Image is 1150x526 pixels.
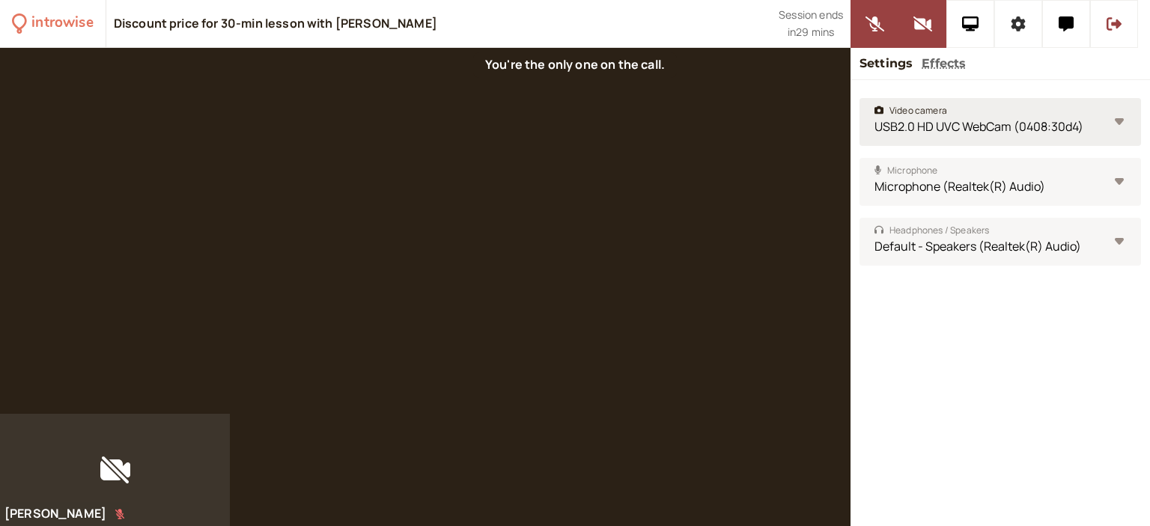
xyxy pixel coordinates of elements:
[473,52,677,78] div: You're the only one on the call.
[874,103,947,118] span: Video camera
[114,16,437,32] div: Discount price for 30-min lesson with [PERSON_NAME]
[860,158,1141,206] select: Microphone
[860,54,913,73] button: Settings
[874,163,938,178] span: Microphone
[874,223,989,238] span: Headphones / Speakers
[788,24,834,41] span: in 29 mins
[31,12,93,35] div: introwise
[860,218,1141,266] select: Headphones / Speakers
[860,98,1141,146] select: Video camera
[922,54,966,73] button: Effects
[779,7,843,24] span: Session ends
[779,7,843,40] div: Scheduled session end time. Don't worry, your call will continue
